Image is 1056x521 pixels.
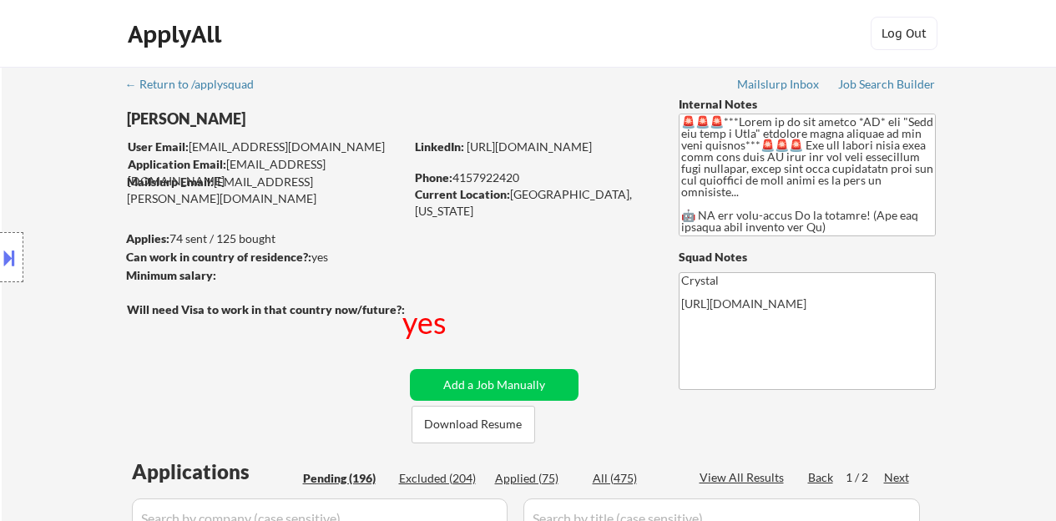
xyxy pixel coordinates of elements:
div: Next [884,469,911,486]
strong: Current Location: [415,187,510,201]
div: Mailslurp Inbox [737,78,821,90]
div: 4157922420 [415,169,651,186]
strong: LinkedIn: [415,139,464,154]
a: ← Return to /applysquad [125,78,270,94]
div: Applications [132,462,297,482]
div: Applied (75) [495,470,579,487]
div: yes [402,301,450,343]
div: Job Search Builder [838,78,936,90]
a: Mailslurp Inbox [737,78,821,94]
div: Pending (196) [303,470,387,487]
button: Download Resume [412,406,535,443]
div: All (475) [593,470,676,487]
div: Back [808,469,835,486]
a: [URL][DOMAIN_NAME] [467,139,592,154]
div: ← Return to /applysquad [125,78,270,90]
div: Excluded (204) [399,470,483,487]
div: View All Results [700,469,789,486]
div: ApplyAll [128,20,226,48]
button: Log Out [871,17,937,50]
strong: Phone: [415,170,452,185]
div: [GEOGRAPHIC_DATA], [US_STATE] [415,186,651,219]
div: Squad Notes [679,249,936,266]
button: Add a Job Manually [410,369,579,401]
div: 1 / 2 [846,469,884,486]
a: Job Search Builder [838,78,936,94]
div: Internal Notes [679,96,936,113]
